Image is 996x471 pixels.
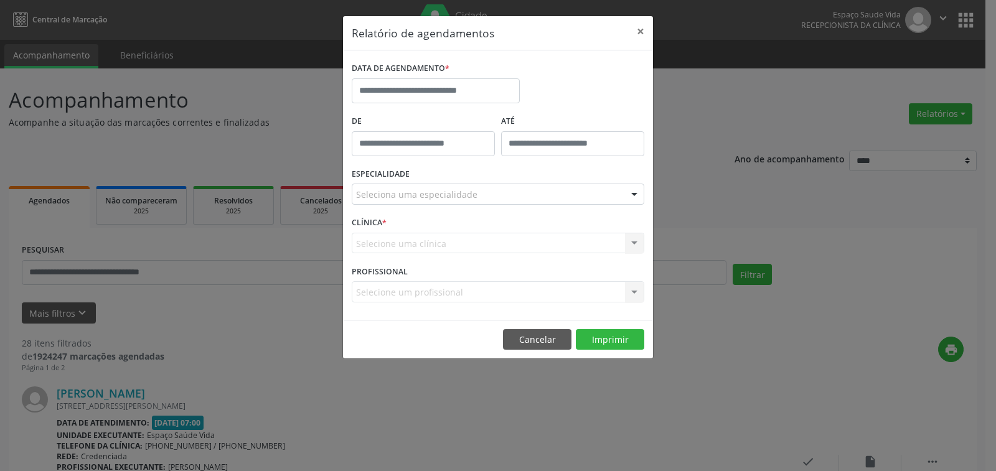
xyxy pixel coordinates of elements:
h5: Relatório de agendamentos [352,25,494,41]
button: Imprimir [576,329,644,350]
button: Close [628,16,653,47]
button: Cancelar [503,329,571,350]
label: ESPECIALIDADE [352,165,410,184]
label: CLÍNICA [352,213,387,233]
label: ATÉ [501,112,644,131]
label: DATA DE AGENDAMENTO [352,59,449,78]
span: Seleciona uma especialidade [356,188,477,201]
label: PROFISSIONAL [352,262,408,281]
label: De [352,112,495,131]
